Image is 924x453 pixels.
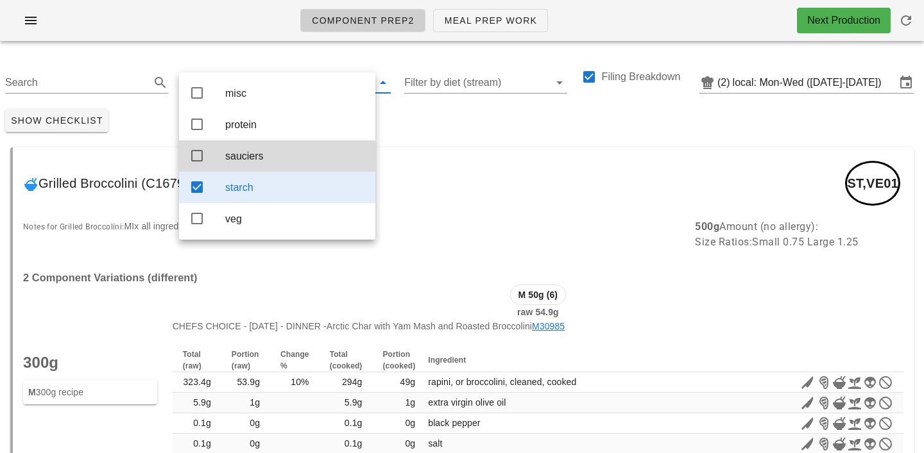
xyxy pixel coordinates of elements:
[291,377,309,387] span: 10%
[320,349,373,372] th: Total (cooked)
[311,15,415,26] span: Component Prep2
[182,72,390,93] div: starchClear Filter by team
[221,349,270,372] th: Portion (raw)
[225,181,365,194] div: starch
[807,13,880,28] div: Next Production
[225,150,365,162] div: sauciers
[221,372,270,393] td: 53.9g
[300,9,425,32] a: Component Prep2
[221,393,270,413] td: 1g
[38,173,196,194] span: Grilled Broccolini (C16790)
[23,380,157,404] div: 300g recipe
[165,277,911,327] div: raw 54.9g
[602,70,681,83] label: Filing Breakdown
[428,438,442,449] span: salt
[405,418,415,428] span: 0g
[518,285,558,304] span: M 50g (6)
[225,213,365,225] div: veg
[23,270,903,284] h3: 2 Component Variations (different)
[405,438,415,449] span: 0g
[717,76,733,89] div: (2)
[221,413,270,434] td: 0g
[428,377,576,387] span: rapini, or broccolini, cleaned, cooked
[400,377,416,387] span: 49g
[428,418,480,428] span: black pepper
[695,220,719,233] b: 500g
[404,72,567,93] div: Filter by diet (stream)
[173,413,221,434] td: 0.1g
[320,372,373,393] td: 294g
[425,349,704,372] th: Ingredient
[23,222,124,231] span: Notes for Grilled Broccolini:
[433,9,549,32] a: Meal Prep Work
[124,221,370,231] span: MIx all ingredients and roast on grill veg setting for 3 minutes
[225,119,365,131] div: protein
[532,321,565,331] a: M30985
[28,387,36,397] strong: M
[428,397,506,408] span: extra virgin olive oil
[225,87,365,99] div: misc
[405,397,415,408] span: 1g
[173,349,221,372] th: Total (raw)
[5,109,108,132] button: Show Checklist
[23,356,157,370] p: 300g
[173,372,221,393] td: 323.4g
[372,349,425,372] th: Portion (cooked)
[10,115,103,126] span: Show Checklist
[687,211,911,258] div: Amount (no allergy): Size Ratios: Small 0.75 Large 1.25
[327,321,565,331] span: Arctic Char with Yam Mash and Roasted Broccolini
[173,321,327,331] span: Chefs Choice - [DATE] - dinner -
[444,15,538,26] span: Meal Prep Work
[320,393,373,413] td: 5.9g
[320,413,373,434] td: 0.1g
[173,393,221,413] td: 5.9g
[270,349,320,372] th: Change %
[845,161,900,206] div: ST,VE01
